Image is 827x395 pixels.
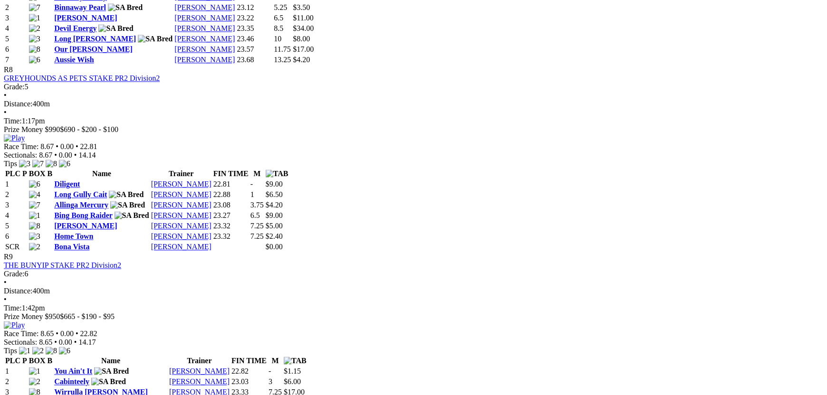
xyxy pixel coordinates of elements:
span: $690 - $200 - $100 [60,125,118,133]
td: 23.27 [213,211,249,220]
a: [PERSON_NAME] [169,377,230,386]
div: Prize Money $950 [4,312,823,321]
span: P [22,357,27,365]
span: $6.50 [266,190,283,198]
td: 23.35 [236,24,272,33]
a: Allinga Mercury [54,201,108,209]
td: 2 [5,190,28,199]
a: [PERSON_NAME] [54,222,117,230]
span: $34.00 [293,24,314,32]
span: $6.00 [284,377,301,386]
th: Trainer [151,169,212,179]
span: R9 [4,253,13,261]
a: [PERSON_NAME] [174,45,235,53]
a: Binnaway Pearl [54,3,106,11]
th: FIN TIME [231,356,267,366]
span: • [56,329,58,338]
td: 6 [5,45,28,54]
img: SA Bred [115,211,149,220]
img: 8 [46,347,57,355]
td: 23.03 [231,377,267,386]
img: SA Bred [109,190,144,199]
span: Sectionals: [4,151,37,159]
a: [PERSON_NAME] [151,180,212,188]
a: [PERSON_NAME] [174,35,235,43]
span: $17.00 [293,45,314,53]
a: [PERSON_NAME] [169,367,230,375]
span: 8.65 [39,338,52,346]
img: 8 [29,45,40,54]
th: Name [54,169,149,179]
img: 3 [19,160,30,168]
div: 5 [4,83,823,91]
span: Grade: [4,83,25,91]
span: Tips [4,160,17,168]
span: • [76,142,78,150]
img: SA Bred [138,35,173,43]
a: [PERSON_NAME] [174,24,235,32]
img: 8 [29,222,40,230]
img: 7 [29,3,40,12]
span: Race Time: [4,142,38,150]
a: [PERSON_NAME] [151,222,212,230]
text: 1 [250,190,254,198]
span: Distance: [4,100,32,108]
td: 23.32 [213,232,249,241]
span: • [74,151,77,159]
img: TAB [266,169,288,178]
td: 22.81 [213,179,249,189]
a: [PERSON_NAME] [151,243,212,251]
img: 7 [32,160,44,168]
img: TAB [284,357,307,365]
span: • [54,338,57,346]
span: B [47,169,52,178]
td: 4 [5,24,28,33]
span: R8 [4,66,13,74]
a: Bona Vista [54,243,89,251]
a: Long [PERSON_NAME] [54,35,136,43]
span: • [54,151,57,159]
div: Prize Money $990 [4,125,823,134]
span: PLC [5,169,20,178]
span: Grade: [4,270,25,278]
img: Play [4,134,25,142]
a: [PERSON_NAME] [174,3,235,11]
a: You Ain't It [54,367,92,375]
text: 10 [274,35,281,43]
span: 22.81 [80,142,97,150]
span: 0.00 [59,338,72,346]
span: • [4,91,7,99]
img: 1 [19,347,30,355]
span: B [47,357,52,365]
text: 7.25 [250,232,264,240]
a: [PERSON_NAME] [151,232,212,240]
a: [PERSON_NAME] [151,211,212,219]
a: Devil Energy [54,24,96,32]
th: M [250,169,264,179]
td: SCR [5,242,28,252]
td: 22.88 [213,190,249,199]
span: $8.00 [293,35,310,43]
img: Play [4,321,25,329]
td: 23.57 [236,45,272,54]
span: $9.00 [266,180,283,188]
td: 23.22 [236,13,272,23]
span: $4.20 [293,56,310,64]
a: Aussie Wish [54,56,94,64]
span: $5.00 [266,222,283,230]
a: [PERSON_NAME] [174,14,235,22]
td: 23.32 [213,221,249,231]
span: 22.82 [80,329,97,338]
span: Time: [4,117,22,125]
span: $11.00 [293,14,313,22]
span: $0.00 [266,243,283,251]
td: 22.82 [231,367,267,376]
div: 1:42pm [4,304,823,312]
span: • [74,338,77,346]
a: THE BUNYIP STAKE PR2 Division2 [4,261,121,269]
img: SA Bred [108,3,143,12]
text: 13.25 [274,56,291,64]
td: 23.46 [236,34,272,44]
text: 3 [269,377,272,386]
td: 23.68 [236,55,272,65]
